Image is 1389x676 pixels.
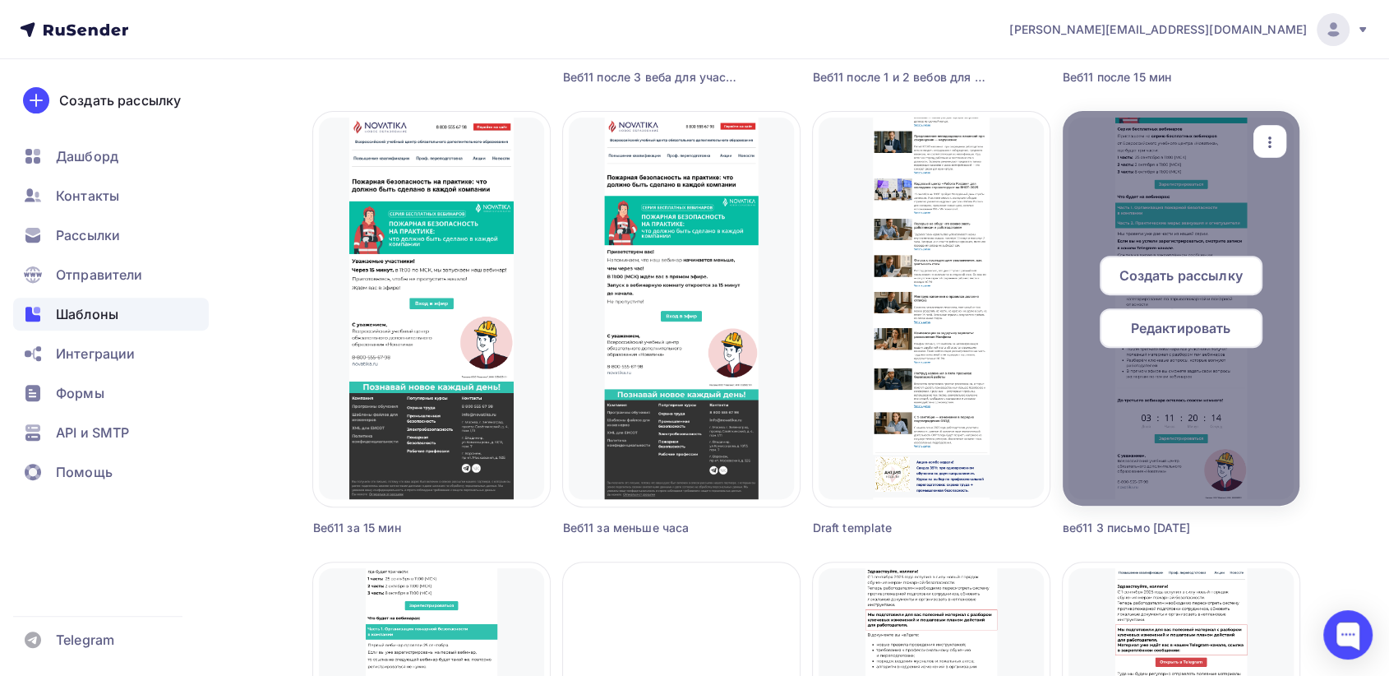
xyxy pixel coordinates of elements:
[59,90,181,110] div: Создать рассылку
[13,258,209,291] a: Отправители
[813,69,990,86] div: Веб11 после 1 и 2 вебов для участников
[13,179,209,212] a: Контакты
[1063,69,1240,86] div: Веб11 после 15 мин
[563,69,741,86] div: Веб11 после 3 веба для участников
[13,298,209,331] a: Шаблоны
[563,520,741,536] div: Веб11 за меньше часа
[56,225,120,245] span: Рассылки
[1009,13,1369,46] a: [PERSON_NAME][EMAIL_ADDRESS][DOMAIN_NAME]
[313,520,491,536] div: Веб11 за 15 мин
[56,265,143,285] span: Отправители
[56,186,119,206] span: Контакты
[56,304,118,324] span: Шаблоны
[13,377,209,410] a: Формы
[56,344,135,363] span: Интеграции
[56,383,104,403] span: Формы
[13,219,209,252] a: Рассылки
[1131,318,1231,338] span: Редактировать
[1119,266,1242,285] span: Создать рассылку
[56,462,113,482] span: Помощь
[56,146,118,166] span: Дашборд
[56,630,114,650] span: Telegram
[1063,520,1240,536] div: веб11 3 письмо [DATE]
[13,140,209,173] a: Дашборд
[1009,21,1307,38] span: [PERSON_NAME][EMAIL_ADDRESS][DOMAIN_NAME]
[56,423,129,442] span: API и SMTP
[813,520,990,536] div: Draft template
